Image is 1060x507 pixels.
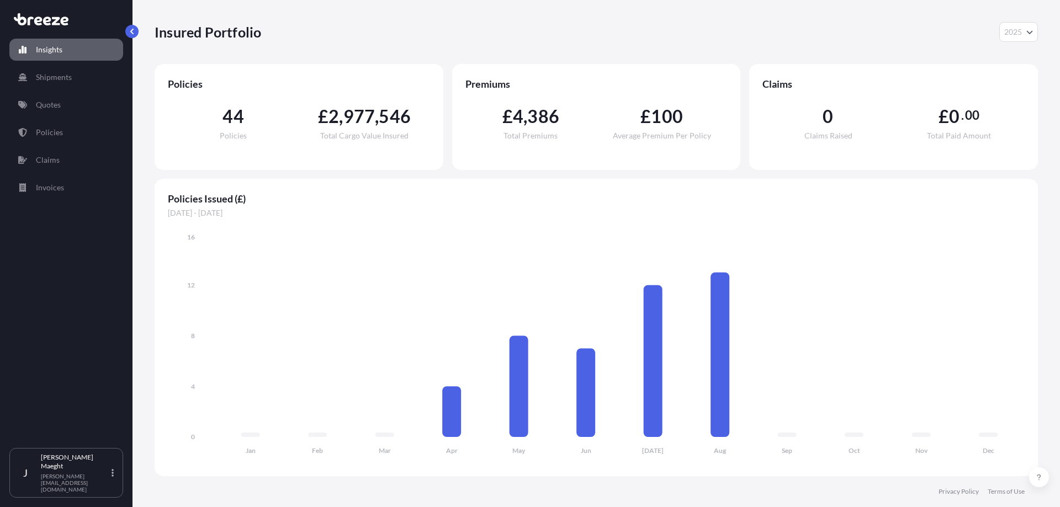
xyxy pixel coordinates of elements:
tspan: 16 [187,233,195,241]
tspan: 8 [191,332,195,340]
tspan: Nov [915,446,928,455]
p: Quotes [36,99,61,110]
span: Policies [168,77,430,90]
span: 100 [651,108,683,125]
span: 977 [343,108,375,125]
span: Average Premium Per Policy [613,132,711,140]
a: Policies [9,121,123,143]
span: Policies Issued (£) [168,192,1025,205]
a: Shipments [9,66,123,88]
p: Claims [36,154,60,166]
span: 546 [379,108,411,125]
tspan: Jan [246,446,256,455]
tspan: 4 [191,382,195,391]
span: Total Premiums [504,132,558,140]
button: Year Selector [999,22,1038,42]
p: [PERSON_NAME][EMAIL_ADDRESS][DOMAIN_NAME] [41,473,109,493]
span: £ [502,108,513,125]
span: J [23,467,28,478]
tspan: Mar [379,446,391,455]
span: 386 [527,108,559,125]
a: Claims [9,149,123,171]
span: Premiums [465,77,728,90]
p: Shipments [36,72,72,83]
a: Quotes [9,94,123,116]
a: Invoices [9,177,123,199]
tspan: Oct [849,446,860,455]
tspan: Dec [983,446,994,455]
p: Insights [36,44,62,55]
tspan: May [512,446,526,455]
tspan: 0 [191,433,195,441]
p: Policies [36,127,63,138]
span: Total Paid Amount [927,132,991,140]
span: £ [318,108,328,125]
span: , [375,108,379,125]
p: Insured Portfolio [155,23,261,41]
p: Invoices [36,182,64,193]
tspan: Jun [581,446,591,455]
span: Policies [220,132,247,140]
span: 2025 [1004,26,1022,38]
span: 4 [513,108,523,125]
span: £ [939,108,949,125]
span: 2 [328,108,339,125]
span: £ [640,108,651,125]
span: 00 [965,111,979,120]
a: Privacy Policy [939,487,979,496]
span: 0 [949,108,960,125]
span: Total Cargo Value Insured [320,132,409,140]
span: Claims [762,77,1025,90]
a: Insights [9,39,123,61]
span: Claims Raised [804,132,852,140]
tspan: Feb [312,446,323,455]
tspan: Aug [714,446,727,455]
span: . [961,111,964,120]
span: , [523,108,527,125]
tspan: Apr [446,446,458,455]
tspan: Sep [782,446,792,455]
span: 44 [222,108,243,125]
tspan: 12 [187,281,195,289]
p: [PERSON_NAME] Maeght [41,453,109,471]
span: , [339,108,343,125]
a: Terms of Use [988,487,1025,496]
tspan: [DATE] [642,446,664,455]
span: [DATE] - [DATE] [168,207,1025,218]
span: 0 [823,108,833,125]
